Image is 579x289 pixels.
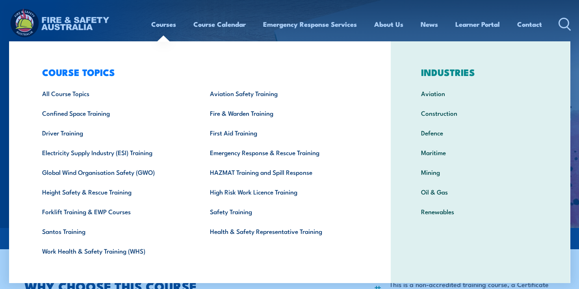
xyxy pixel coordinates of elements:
[30,221,198,241] a: Santos Training
[151,14,176,35] a: Courses
[30,67,366,78] h3: COURSE TOPICS
[30,83,198,103] a: All Course Topics
[455,14,500,35] a: Learner Portal
[30,143,198,162] a: Electricity Supply Industry (ESI) Training
[517,14,542,35] a: Contact
[198,202,366,221] a: Safety Training
[198,103,366,123] a: Fire & Warden Training
[198,221,366,241] a: Health & Safety Representative Training
[421,14,438,35] a: News
[30,241,198,261] a: Work Health & Safety Training (WHS)
[263,14,357,35] a: Emergency Response Services
[409,202,552,221] a: Renewables
[409,162,552,182] a: Mining
[30,103,198,123] a: Confined Space Training
[30,202,198,221] a: Forklift Training & EWP Courses
[193,14,246,35] a: Course Calendar
[30,162,198,182] a: Global Wind Organisation Safety (GWO)
[409,83,552,103] a: Aviation
[198,83,366,103] a: Aviation Safety Training
[198,162,366,182] a: HAZMAT Training and Spill Response
[30,123,198,143] a: Driver Training
[198,143,366,162] a: Emergency Response & Rescue Training
[409,123,552,143] a: Defence
[409,182,552,202] a: Oil & Gas
[409,67,552,78] h3: INDUSTRIES
[198,123,366,143] a: First Aid Training
[409,143,552,162] a: Maritime
[30,182,198,202] a: Height Safety & Rescue Training
[198,182,366,202] a: High Risk Work Licence Training
[409,103,552,123] a: Construction
[374,14,403,35] a: About Us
